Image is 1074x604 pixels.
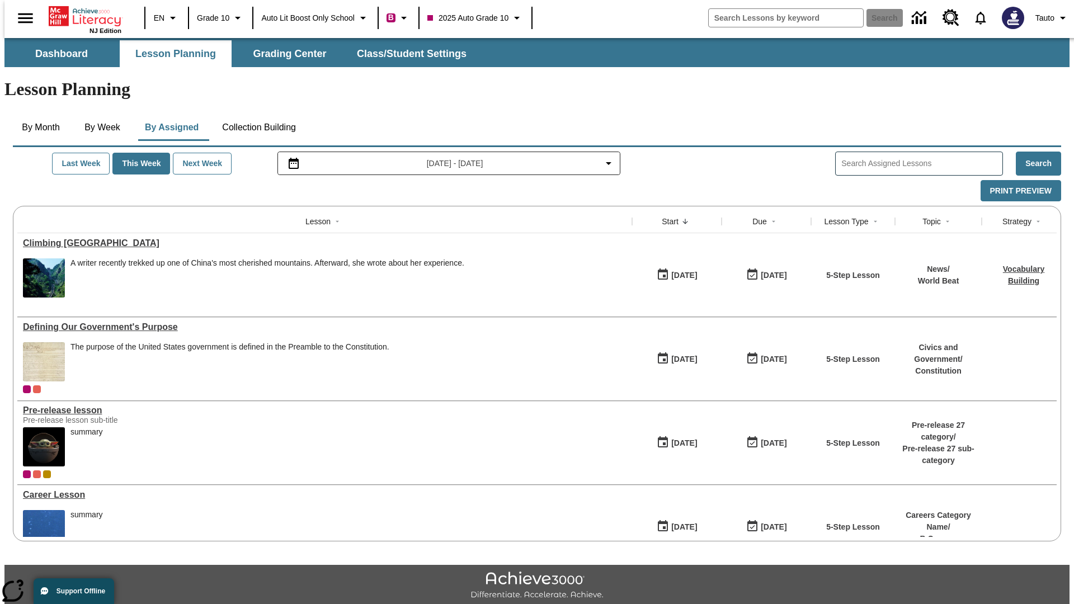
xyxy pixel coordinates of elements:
[742,516,790,537] button: 01/17/26: Last day the lesson can be accessed
[966,3,995,32] a: Notifications
[918,263,959,275] p: News /
[23,490,626,500] a: Career Lesson, Lessons
[824,216,868,227] div: Lesson Type
[70,342,389,381] div: The purpose of the United States government is defined in the Preamble to the Constitution.
[709,9,863,27] input: search field
[671,268,697,282] div: [DATE]
[23,416,191,424] div: Pre-release lesson sub-title
[653,265,701,286] button: 07/22/25: First time the lesson was available
[470,572,604,600] img: Achieve3000 Differentiate Accelerate Achieve
[1002,7,1024,29] img: Avatar
[826,270,880,281] p: 5-Step Lesson
[173,153,232,174] button: Next Week
[70,342,389,352] div: The purpose of the United States government is defined in the Preamble to the Constitution.
[427,158,483,169] span: [DATE] - [DATE]
[761,436,786,450] div: [DATE]
[23,322,626,332] div: Defining Our Government's Purpose
[43,470,51,478] span: New 2025 class
[348,40,475,67] button: Class/Student Settings
[826,437,880,449] p: 5-Step Lesson
[23,490,626,500] div: Career Lesson
[901,443,976,466] p: Pre-release 27 sub-category
[1031,8,1074,28] button: Profile/Settings
[49,4,121,34] div: Home
[70,510,103,520] div: summary
[4,79,1070,100] h1: Lesson Planning
[4,38,1070,67] div: SubNavbar
[213,114,305,141] button: Collection Building
[742,432,790,454] button: 01/25/26: Last day the lesson can be accessed
[120,40,232,67] button: Lesson Planning
[901,342,976,365] p: Civics and Government /
[1016,152,1061,176] button: Search
[23,405,626,416] div: Pre-release lesson
[6,40,117,67] button: Dashboard
[662,216,679,227] div: Start
[49,5,121,27] a: Home
[13,114,69,141] button: By Month
[33,470,41,478] span: OL 2025 Auto Grade 11
[602,157,615,170] svg: Collapse Date Range Filter
[423,8,528,28] button: Class: 2025 Auto Grade 10, Select your class
[1003,265,1044,285] a: Vocabulary Building
[941,215,954,228] button: Sort
[197,12,229,24] span: Grade 10
[995,3,1031,32] button: Select a new avatar
[33,385,41,393] div: OL 2025 Auto Grade 11
[901,509,976,533] p: Careers Category Name /
[70,258,464,298] div: A writer recently trekked up one of China's most cherished mountains. Afterward, she wrote about ...
[23,510,65,549] img: fish
[752,216,767,227] div: Due
[918,275,959,287] p: World Beat
[234,40,346,67] button: Grading Center
[382,8,415,28] button: Boost Class color is violet red. Change class color
[936,3,966,33] a: Resource Center, Will open in new tab
[671,520,697,534] div: [DATE]
[282,157,616,170] button: Select the date range menu item
[869,215,882,228] button: Sort
[331,215,344,228] button: Sort
[826,353,880,365] p: 5-Step Lesson
[9,2,42,35] button: Open side menu
[56,587,105,595] span: Support Offline
[89,27,121,34] span: NJ Edition
[70,427,103,466] div: summary
[427,12,508,24] span: 2025 Auto Grade 10
[261,12,355,24] span: Auto Lit Boost only School
[192,8,249,28] button: Grade: Grade 10, Select a grade
[23,238,626,248] div: Climbing Mount Tai
[905,3,936,34] a: Data Center
[826,521,880,533] p: 5-Step Lesson
[23,342,65,381] img: This historic document written in calligraphic script on aged parchment, is the Preamble of the C...
[653,432,701,454] button: 01/22/25: First time the lesson was available
[34,578,114,604] button: Support Offline
[653,516,701,537] button: 01/13/25: First time the lesson was available
[74,114,130,141] button: By Week
[841,155,1002,172] input: Search Assigned Lessons
[149,8,185,28] button: Language: EN, Select a language
[23,322,626,332] a: Defining Our Government's Purpose, Lessons
[112,153,170,174] button: This Week
[742,265,790,286] button: 06/30/26: Last day the lesson can be accessed
[23,385,31,393] div: Current Class
[761,520,786,534] div: [DATE]
[23,470,31,478] span: Current Class
[23,427,65,466] img: hero alt text
[767,215,780,228] button: Sort
[1031,215,1045,228] button: Sort
[671,436,697,450] div: [DATE]
[70,510,103,549] span: summary
[761,268,786,282] div: [DATE]
[154,12,164,24] span: EN
[23,258,65,298] img: 6000 stone steps to climb Mount Tai in Chinese countryside
[305,216,331,227] div: Lesson
[901,365,976,377] p: Constitution
[136,114,208,141] button: By Assigned
[742,348,790,370] button: 03/31/26: Last day the lesson can be accessed
[981,180,1061,202] button: Print Preview
[23,238,626,248] a: Climbing Mount Tai, Lessons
